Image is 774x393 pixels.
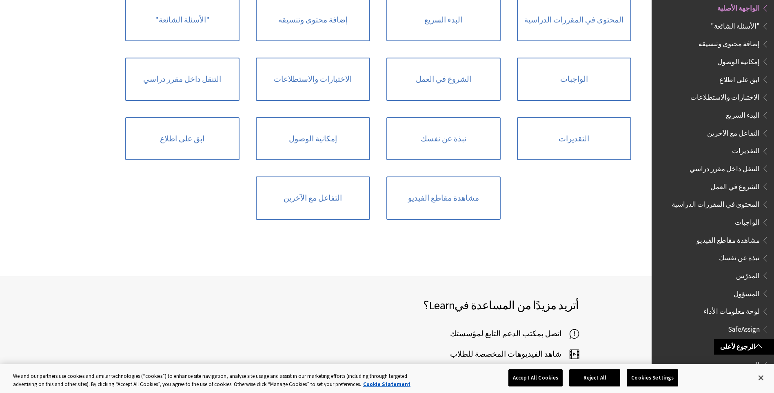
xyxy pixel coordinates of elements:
[450,328,570,340] span: اتصل بمكتب الدعم التابع لمؤسستك
[450,328,579,340] a: اتصل بمكتب الدعم التابع لمؤسستك
[569,369,620,386] button: Reject All
[256,58,370,101] a: الاختبارات والاستطلاعات
[711,19,760,30] span: "الأسئلة الشائعة"
[719,73,760,84] span: ابق على اطلاع
[386,176,501,220] a: مشاهدة مقاطع الفيديو
[517,117,631,161] a: التقديرات
[517,58,631,101] a: الواجبات
[734,287,760,298] span: المسؤول
[736,358,760,369] span: المدرس
[386,58,501,101] a: الشروع في العمل
[386,117,501,161] a: نبذة عن نفسك
[256,117,370,161] a: إمكانية الوصول
[429,298,455,313] span: Learn
[710,180,760,191] span: الشروع في العمل
[672,198,760,209] span: المحتوى في المقررات الدراسية
[735,215,760,226] span: الواجبات
[508,369,563,386] button: Accept All Cookies
[707,126,760,137] span: التفاعل مع الآخرين
[726,108,760,119] span: البدء السريع
[125,58,240,101] a: التنقل داخل مقرر دراسي
[656,322,769,390] nav: Book outline for Blackboard SafeAssign
[699,37,760,48] span: إضافة محتوى وتنسيقه
[363,381,410,388] a: More information about your privacy, opens in a new tab
[690,162,760,173] span: التنقل داخل مقرر دراسي
[450,348,579,360] a: شاهد الفيديوهات المخصصة للطلاب
[719,251,760,262] span: نبذة عن نفسك
[627,369,678,386] button: Cookies Settings
[732,144,760,155] span: التقديرات
[326,297,579,314] h2: أتريد مزيدًا من المساعدة في ؟
[703,305,760,316] span: لوحة معلومات الأداء
[717,55,760,66] span: إمكانية الوصول
[13,372,426,388] div: We and our partners use cookies and similar technologies (“cookies”) to enhance site navigation, ...
[256,176,370,220] a: التفاعل مع الآخرين
[450,348,570,360] span: شاهد الفيديوهات المخصصة للطلاب
[125,117,240,161] a: ابق على اطلاع
[696,233,760,244] span: مشاهدة مقاطع الفيديو
[717,1,760,12] span: الواجهة الأصلية
[752,369,770,387] button: Close
[736,269,760,280] span: المدرّس
[728,322,760,333] span: SafeAssign
[690,91,760,102] span: الاختبارات والاستطلاعات
[714,339,774,354] a: الرجوع لأعلى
